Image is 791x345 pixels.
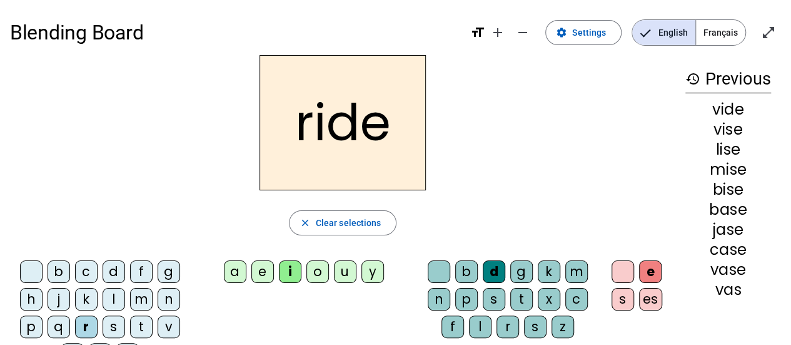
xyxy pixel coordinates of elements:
div: j [48,288,70,311]
div: v [158,316,180,338]
div: k [75,288,98,311]
mat-icon: history [685,71,700,86]
div: c [565,288,588,311]
div: l [469,316,491,338]
button: Settings [545,20,622,45]
mat-icon: close [300,217,311,229]
div: u [334,260,356,283]
div: k [538,260,560,283]
button: Decrease font size [510,20,535,45]
mat-icon: add [490,25,505,40]
div: b [455,260,478,283]
div: lise [685,142,771,157]
div: m [130,288,153,311]
div: bise [685,182,771,197]
div: s [103,316,125,338]
span: Clear selections [316,215,381,230]
div: f [441,316,464,338]
div: e [251,260,274,283]
div: s [524,316,547,338]
div: r [75,316,98,338]
div: e [639,260,662,283]
h2: ride [259,55,426,190]
button: Increase font size [485,20,510,45]
div: n [158,288,180,311]
div: b [48,260,70,283]
h1: Blending Board [10,13,460,53]
div: h [20,288,43,311]
div: d [103,260,125,283]
div: case [685,242,771,257]
button: Clear selections [289,210,397,235]
div: a [224,260,246,283]
mat-icon: format_size [470,25,485,40]
div: c [75,260,98,283]
span: Settings [572,25,606,40]
mat-icon: remove [515,25,530,40]
span: English [632,20,695,45]
mat-button-toggle-group: Language selection [632,19,746,46]
mat-icon: settings [556,27,567,38]
span: Français [696,20,745,45]
div: s [612,288,634,311]
div: t [510,288,533,311]
div: s [483,288,505,311]
div: d [483,260,505,283]
mat-icon: open_in_full [761,25,776,40]
div: es [639,288,662,311]
div: vas [685,282,771,297]
div: r [496,316,519,338]
div: vise [685,122,771,137]
button: Enter full screen [756,20,781,45]
div: t [130,316,153,338]
div: m [565,260,588,283]
div: i [279,260,301,283]
div: l [103,288,125,311]
div: n [428,288,450,311]
div: g [510,260,533,283]
h3: Previous [685,65,771,93]
div: vase [685,262,771,277]
div: x [538,288,560,311]
div: f [130,260,153,283]
div: g [158,260,180,283]
div: p [20,316,43,338]
div: o [306,260,329,283]
div: y [361,260,384,283]
div: q [48,316,70,338]
div: z [552,316,574,338]
div: jase [685,222,771,237]
div: mise [685,162,771,177]
div: vide [685,102,771,117]
div: p [455,288,478,311]
div: base [685,202,771,217]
